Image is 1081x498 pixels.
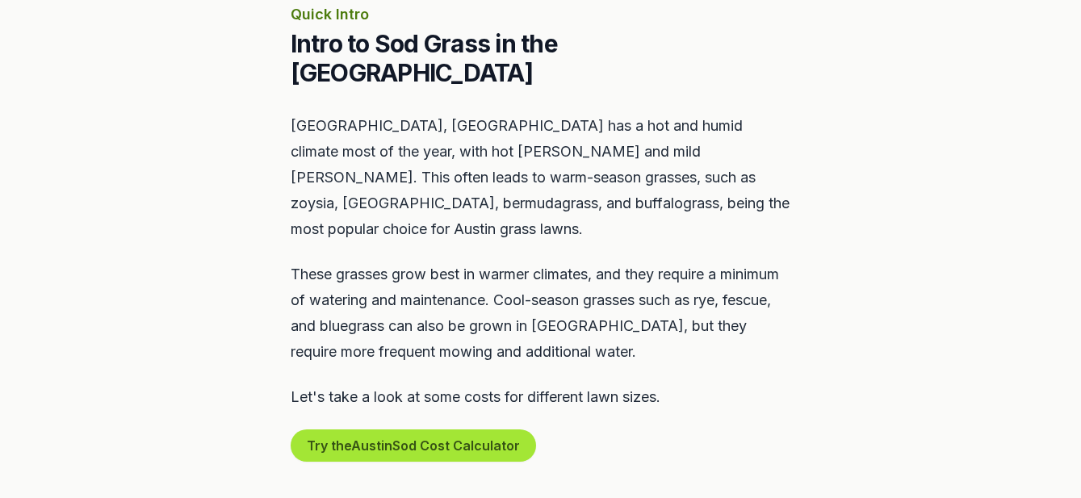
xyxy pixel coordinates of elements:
p: Let's take a look at some costs for different lawn sizes. [291,384,791,410]
p: Quick Intro [291,3,791,26]
p: These grasses grow best in warmer climates, and they require a minimum of watering and maintenanc... [291,262,791,365]
p: [GEOGRAPHIC_DATA], [GEOGRAPHIC_DATA] has a hot and humid climate most of the year, with hot [PERS... [291,113,791,242]
button: Try theAustinSod Cost Calculator [291,429,536,462]
h2: Intro to Sod Grass in the [GEOGRAPHIC_DATA] [291,29,791,87]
